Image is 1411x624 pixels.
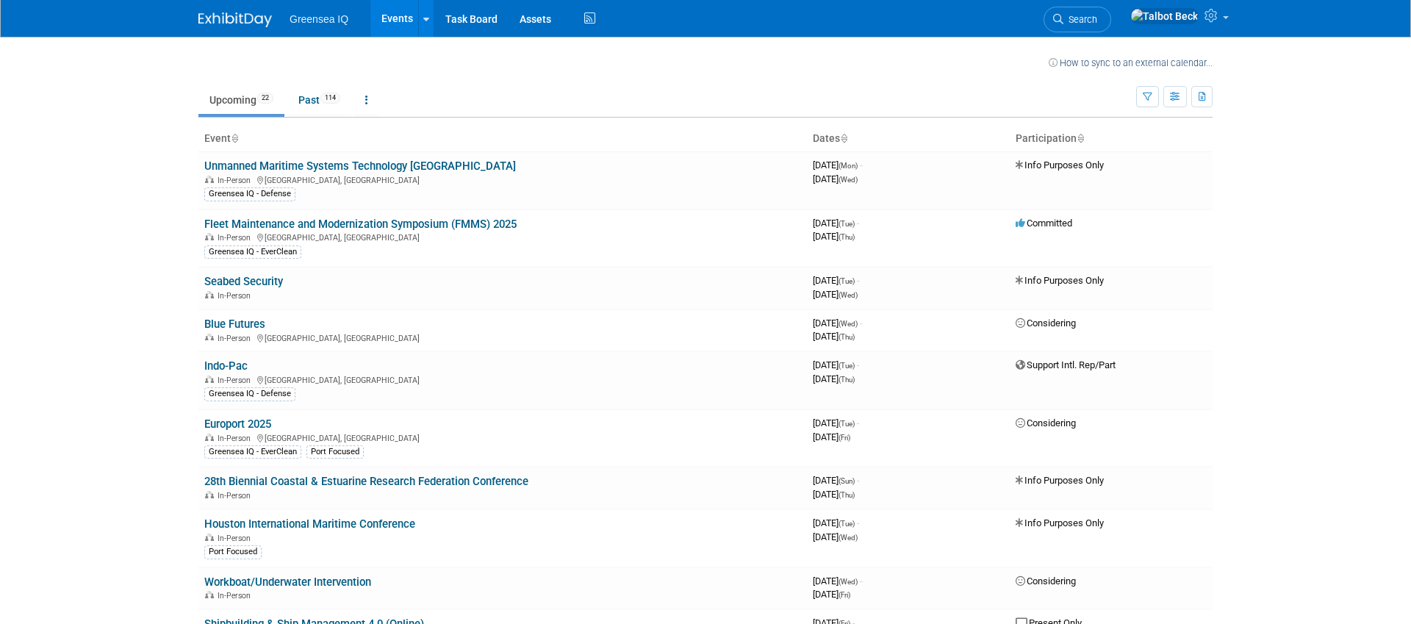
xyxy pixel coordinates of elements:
[287,86,351,114] a: Past114
[813,218,859,229] span: [DATE]
[205,434,214,441] img: In-Person Event
[839,320,858,328] span: (Wed)
[813,531,858,542] span: [DATE]
[218,591,255,600] span: In-Person
[840,132,847,144] a: Sort by Start Date
[813,431,850,442] span: [DATE]
[204,218,517,231] a: Fleet Maintenance and Modernization Symposium (FMMS) 2025
[813,318,862,329] span: [DATE]
[857,218,859,229] span: -
[218,334,255,343] span: In-Person
[839,520,855,528] span: (Tue)
[857,417,859,428] span: -
[1016,218,1072,229] span: Committed
[839,162,858,170] span: (Mon)
[1016,417,1076,428] span: Considering
[204,445,301,459] div: Greensea IQ - EverClean
[204,373,801,385] div: [GEOGRAPHIC_DATA], [GEOGRAPHIC_DATA]
[218,176,255,185] span: In-Person
[204,159,516,173] a: Unmanned Maritime Systems Technology [GEOGRAPHIC_DATA]
[860,575,862,587] span: -
[204,231,801,243] div: [GEOGRAPHIC_DATA], [GEOGRAPHIC_DATA]
[205,233,214,240] img: In-Person Event
[306,445,364,459] div: Port Focused
[204,187,295,201] div: Greensea IQ - Defense
[813,489,855,500] span: [DATE]
[1010,126,1213,151] th: Participation
[813,159,862,171] span: [DATE]
[1016,475,1104,486] span: Info Purposes Only
[813,231,855,242] span: [DATE]
[1016,275,1104,286] span: Info Purposes Only
[807,126,1010,151] th: Dates
[204,245,301,259] div: Greensea IQ - EverClean
[198,86,284,114] a: Upcoming22
[839,291,858,299] span: (Wed)
[205,334,214,341] img: In-Person Event
[1063,14,1097,25] span: Search
[205,534,214,541] img: In-Person Event
[204,331,801,343] div: [GEOGRAPHIC_DATA], [GEOGRAPHIC_DATA]
[813,359,859,370] span: [DATE]
[860,159,862,171] span: -
[1016,517,1104,528] span: Info Purposes Only
[1016,159,1104,171] span: Info Purposes Only
[813,517,859,528] span: [DATE]
[218,434,255,443] span: In-Person
[205,591,214,598] img: In-Person Event
[1049,57,1213,68] a: How to sync to an external calendar...
[857,475,859,486] span: -
[204,359,248,373] a: Indo-Pac
[205,291,214,298] img: In-Person Event
[218,491,255,501] span: In-Person
[813,475,859,486] span: [DATE]
[839,277,855,285] span: (Tue)
[839,220,855,228] span: (Tue)
[320,93,340,104] span: 114
[839,176,858,184] span: (Wed)
[204,318,265,331] a: Blue Futures
[1044,7,1111,32] a: Search
[813,373,855,384] span: [DATE]
[839,376,855,384] span: (Thu)
[204,475,528,488] a: 28th Biennial Coastal & Estuarine Research Federation Conference
[198,12,272,27] img: ExhibitDay
[813,331,855,342] span: [DATE]
[813,173,858,184] span: [DATE]
[1016,575,1076,587] span: Considering
[290,13,348,25] span: Greensea IQ
[231,132,238,144] a: Sort by Event Name
[205,491,214,498] img: In-Person Event
[198,126,807,151] th: Event
[860,318,862,329] span: -
[839,591,850,599] span: (Fri)
[204,575,371,589] a: Workboat/Underwater Intervention
[204,417,271,431] a: Europort 2025
[839,333,855,341] span: (Thu)
[839,233,855,241] span: (Thu)
[218,376,255,385] span: In-Person
[813,417,859,428] span: [DATE]
[218,534,255,543] span: In-Person
[1016,318,1076,329] span: Considering
[839,420,855,428] span: (Tue)
[813,589,850,600] span: [DATE]
[1130,8,1199,24] img: Talbot Beck
[204,173,801,185] div: [GEOGRAPHIC_DATA], [GEOGRAPHIC_DATA]
[1016,359,1116,370] span: Support Intl. Rep/Part
[839,477,855,485] span: (Sun)
[857,359,859,370] span: -
[204,387,295,401] div: Greensea IQ - Defense
[813,575,862,587] span: [DATE]
[218,291,255,301] span: In-Person
[204,275,283,288] a: Seabed Security
[839,578,858,586] span: (Wed)
[257,93,273,104] span: 22
[204,545,262,559] div: Port Focused
[839,491,855,499] span: (Thu)
[857,275,859,286] span: -
[813,289,858,300] span: [DATE]
[204,517,415,531] a: Houston International Maritime Conference
[1077,132,1084,144] a: Sort by Participation Type
[204,431,801,443] div: [GEOGRAPHIC_DATA], [GEOGRAPHIC_DATA]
